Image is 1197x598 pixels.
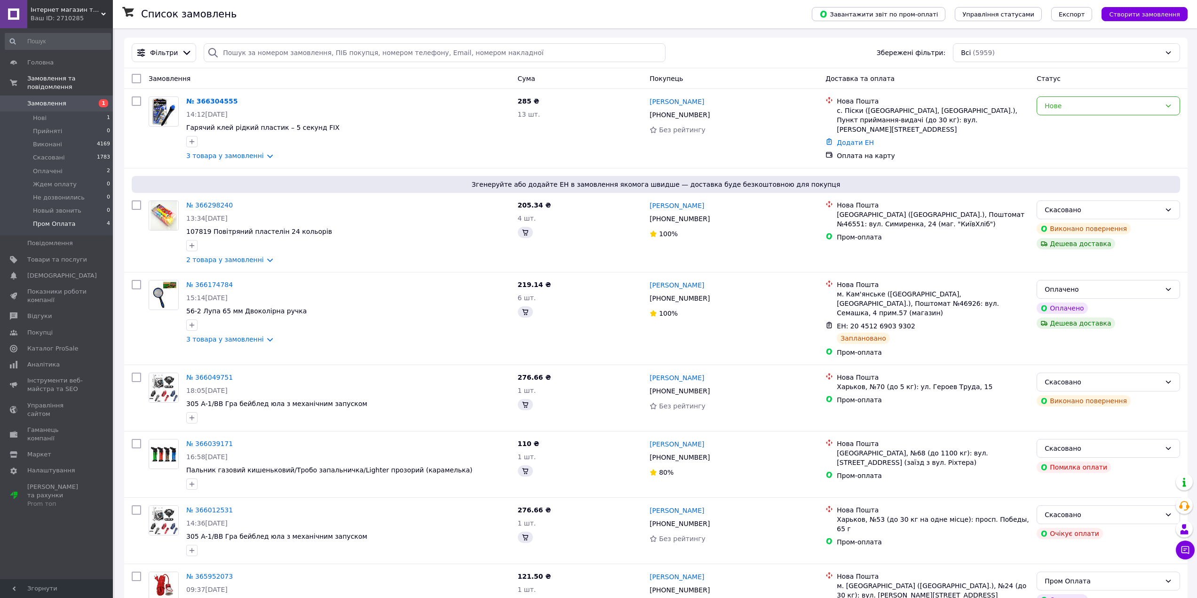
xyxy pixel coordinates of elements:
a: [PERSON_NAME] [650,97,704,106]
a: [PERSON_NAME] [650,201,704,210]
span: 14:36[DATE] [186,519,228,527]
span: 276.66 ₴ [518,506,551,514]
a: Створити замовлення [1092,10,1188,17]
a: № 366304555 [186,97,238,105]
span: 305 A-1/ВВ Гра бейблед юла з механічним запуском [186,400,367,407]
a: 107819 Повітряний пластелін 24 кольорів [186,228,332,235]
span: [PHONE_NUMBER] [650,215,710,223]
span: 100% [659,310,678,317]
a: 305 A-1/ВВ Гра бейблед юла з механічним запуском [186,533,367,540]
span: 4 [107,220,110,228]
span: [PERSON_NAME] та рахунки [27,483,87,509]
div: Оплачено [1045,284,1161,295]
a: Пальник газовий кишеньковий/Тробо запальничка/Lighter прозорий (карамелька) [186,466,473,474]
div: Помилка оплати [1037,462,1111,473]
input: Пошук [5,33,111,50]
span: Покупці [27,328,53,337]
div: Оплата на карту [837,151,1029,160]
span: 285 ₴ [518,97,539,105]
a: № 366298240 [186,201,233,209]
img: Фото товару [149,506,178,535]
span: (5959) [973,49,995,56]
span: Гарячий клей рідкий пластик – 5 секунд FIX [186,124,340,131]
img: Фото товару [149,280,178,310]
div: с. Піски ([GEOGRAPHIC_DATA], [GEOGRAPHIC_DATA].), Пункт приймання-видачі (до 30 кг): вул. [PERSON... [837,106,1029,134]
img: Фото товару [151,201,177,230]
a: Фото товару [149,200,179,231]
div: Скасовано [1045,205,1161,215]
div: Пром-оплата [837,395,1029,405]
span: 276.66 ₴ [518,374,551,381]
span: 09:37[DATE] [186,586,228,593]
div: Пром-оплата [837,471,1029,480]
span: 219.14 ₴ [518,281,551,288]
div: Нова Пошта [837,439,1029,448]
span: Інтернет магазин товарів Для всієї родини ForAll.com.ua [31,6,101,14]
span: Управління статусами [962,11,1034,18]
div: Нова Пошта [837,200,1029,210]
span: 205.34 ₴ [518,201,551,209]
a: № 365952073 [186,573,233,580]
span: 80% [659,469,674,476]
span: Покупець [650,75,683,82]
span: 1 шт. [518,453,536,461]
span: 13:34[DATE] [186,215,228,222]
span: 100% [659,230,678,238]
a: 2 товара у замовленні [186,256,264,263]
div: Пром-оплата [837,537,1029,547]
span: Замовлення [27,99,66,108]
a: [PERSON_NAME] [650,439,704,449]
a: [PERSON_NAME] [650,506,704,515]
div: Пром-оплата [837,348,1029,357]
span: Cума [518,75,535,82]
span: Відгуки [27,312,52,320]
a: [PERSON_NAME] [650,373,704,383]
span: Замовлення [149,75,190,82]
div: Харьков, №53 (до 30 кг на одне місце): просп. Победы, 65 г [837,515,1029,534]
span: Статус [1037,75,1061,82]
span: ЕН: 20 4512 6903 9302 [837,322,915,330]
span: Створити замовлення [1109,11,1180,18]
div: Пром-оплата [837,232,1029,242]
div: Дешева доставка [1037,318,1115,329]
button: Завантажити звіт по пром-оплаті [812,7,945,21]
div: Нова Пошта [837,280,1029,289]
span: [DEMOGRAPHIC_DATA] [27,271,97,280]
span: Повідомлення [27,239,73,247]
span: 1783 [97,153,110,162]
a: 56-2 Лупа 65 мм Двоколірна ручка [186,307,307,315]
span: [PHONE_NUMBER] [650,387,710,395]
a: Фото товару [149,96,179,127]
span: 18:05[DATE] [186,387,228,394]
span: Фільтри [150,48,178,57]
span: 110 ₴ [518,440,539,447]
div: Нова Пошта [837,373,1029,382]
div: Нова Пошта [837,505,1029,515]
span: 15:14[DATE] [186,294,228,302]
span: Виконані [33,140,62,149]
a: № 366174784 [186,281,233,288]
a: Фото товару [149,373,179,403]
span: 1 [107,114,110,122]
span: Маркет [27,450,51,459]
div: Заплановано [837,333,890,344]
span: 0 [107,180,110,189]
span: Без рейтингу [659,402,706,410]
div: Нове [1045,101,1161,111]
a: 3 товара у замовленні [186,152,264,159]
span: 1 шт. [518,586,536,593]
div: Нова Пошта [837,572,1029,581]
div: Харьков, №70 (до 5 кг): ул. Героев Труда, 15 [837,382,1029,391]
span: [PHONE_NUMBER] [650,295,710,302]
span: 1 [99,99,108,107]
span: Без рейтингу [659,126,706,134]
span: 0 [107,193,110,202]
div: Скасовано [1045,510,1161,520]
span: Не дозвонились [33,193,85,202]
div: м. Кам'янське ([GEOGRAPHIC_DATA], [GEOGRAPHIC_DATA].), Поштомат №46926: вул. Семашка, 4 прим.57 (... [837,289,1029,318]
img: Фото товару [152,97,176,126]
span: [PHONE_NUMBER] [650,520,710,527]
a: Фото товару [149,439,179,469]
div: Виконано повернення [1037,395,1131,407]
